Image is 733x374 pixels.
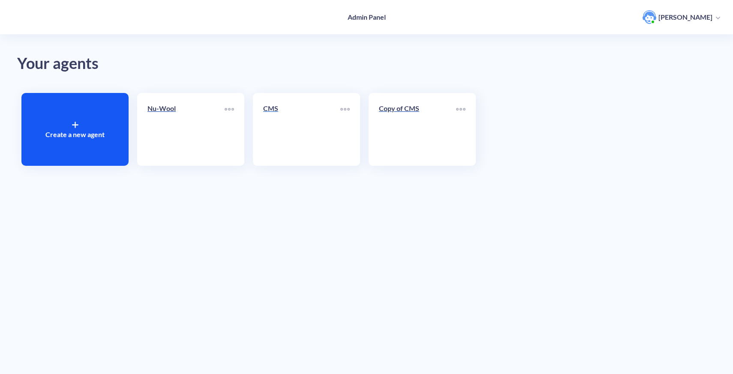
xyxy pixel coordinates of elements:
p: Copy of CMS [379,103,456,114]
a: CMS [263,103,340,156]
button: user photo[PERSON_NAME] [638,9,724,25]
div: Your agents [17,51,716,76]
p: Nu-Wool [147,103,225,114]
img: user photo [643,10,656,24]
a: Nu-Wool [147,103,225,156]
p: CMS [263,103,340,114]
h4: Admin Panel [348,13,386,21]
a: Copy of CMS [379,103,456,156]
p: Create a new agent [45,129,105,140]
p: [PERSON_NAME] [658,12,712,22]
